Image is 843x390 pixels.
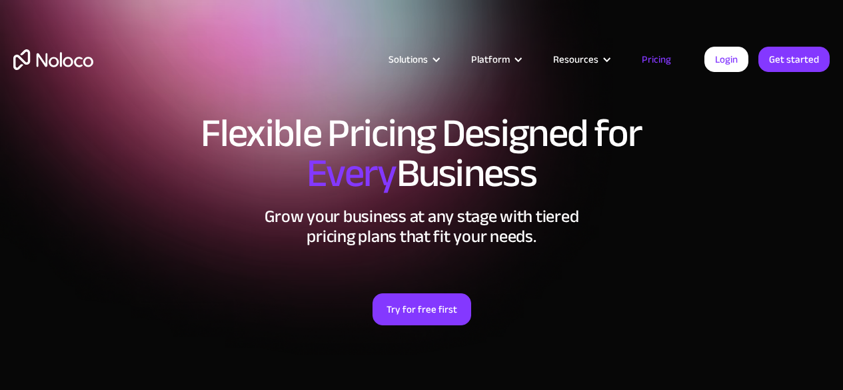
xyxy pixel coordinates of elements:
h2: Grow your business at any stage with tiered pricing plans that fit your needs. [13,207,830,247]
div: Solutions [389,51,428,68]
div: Resources [536,51,625,68]
div: Resources [553,51,598,68]
div: Solutions [372,51,454,68]
div: Platform [471,51,510,68]
h1: Flexible Pricing Designed for Business [13,113,830,193]
a: Try for free first [373,293,471,325]
div: Platform [454,51,536,68]
a: Get started [758,47,830,72]
a: Login [704,47,748,72]
span: Every [307,136,397,211]
a: Pricing [625,51,688,68]
a: home [13,49,93,70]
